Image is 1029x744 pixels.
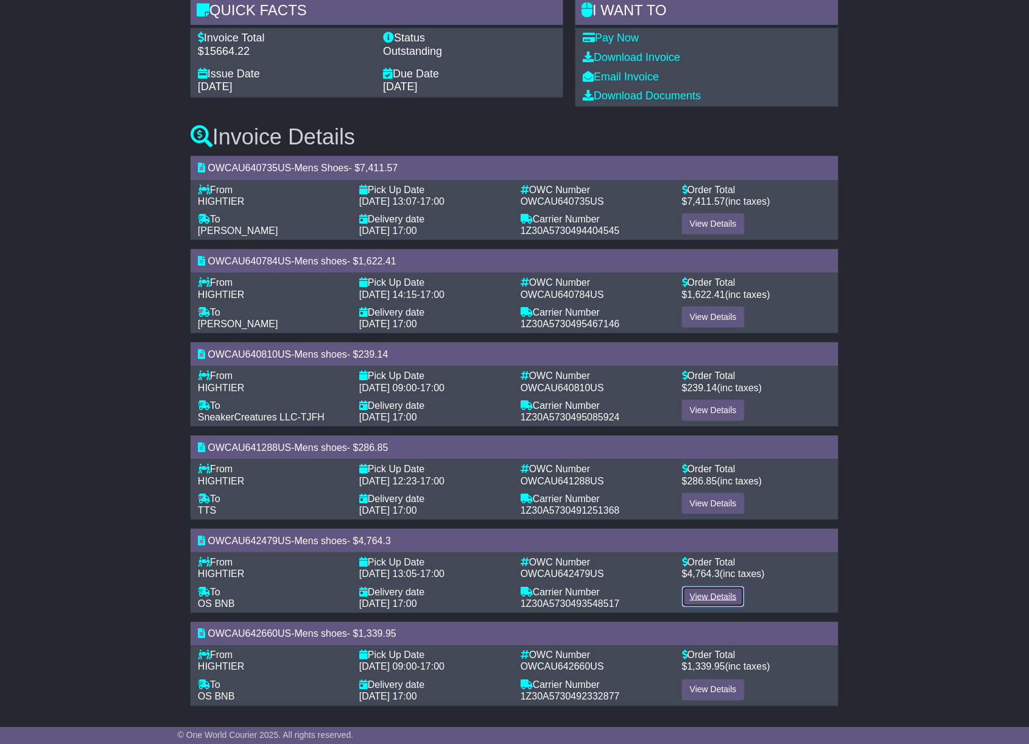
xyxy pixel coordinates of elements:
[295,629,347,639] span: Mens shoes
[198,32,371,45] div: Invoice Total
[383,68,556,81] div: Due Date
[359,319,417,329] span: [DATE] 17:00
[198,412,325,422] span: SneakerCreatures LLC-TJFH
[383,45,556,58] div: Outstanding
[198,650,347,661] div: From
[191,156,838,180] div: - - $
[198,692,234,702] span: OS BNB
[682,556,831,568] div: Order Total
[521,505,620,515] span: 1Z30A5730491251368
[295,536,347,546] span: Mens shoes
[359,225,417,236] span: [DATE] 17:00
[191,125,838,149] h3: Invoice Details
[198,319,278,329] span: [PERSON_NAME]
[359,569,417,579] span: [DATE] 13:05
[521,598,620,609] span: 1Z30A5730493548517
[687,476,717,486] span: 286.85
[521,662,604,672] span: OWCAU642660US
[682,568,831,579] div: $ (inc taxes)
[521,306,670,318] div: Carrier Number
[583,71,659,83] a: Email Invoice
[198,383,244,393] span: HIGHTIER
[521,692,620,702] span: 1Z30A5730492332877
[295,256,347,266] span: Mens shoes
[420,196,444,207] span: 17:00
[583,90,701,102] a: Download Documents
[682,382,831,394] div: $ (inc taxes)
[359,679,508,691] div: Delivery date
[359,196,417,207] span: [DATE] 13:07
[198,463,347,475] div: From
[687,569,720,579] span: 4,764.3
[682,277,831,288] div: Order Total
[198,277,347,288] div: From
[198,493,347,505] div: To
[359,629,396,639] span: 1,339.95
[359,370,508,381] div: Pick Up Date
[521,289,604,300] span: OWCAU640784US
[208,163,291,173] span: OWCAU640735US
[198,662,244,672] span: HIGHTIER
[208,256,291,266] span: OWCAU640784US
[687,196,725,207] span: 7,411.57
[198,306,347,318] div: To
[420,383,444,393] span: 17:00
[359,662,417,672] span: [DATE] 09:00
[682,463,831,475] div: Order Total
[359,184,508,196] div: Pick Up Date
[295,163,349,173] span: Mens Shoes
[682,400,745,421] a: View Details
[198,586,347,598] div: To
[521,493,670,505] div: Carrier Number
[359,349,388,360] span: 239.14
[359,586,508,598] div: Delivery date
[682,184,831,196] div: Order Total
[359,256,396,266] span: 1,622.41
[359,306,508,318] div: Delivery date
[521,400,670,411] div: Carrier Number
[687,662,725,672] span: 1,339.95
[359,505,417,515] span: [DATE] 17:00
[682,679,745,701] a: View Details
[682,196,831,207] div: $ (inc taxes)
[521,586,670,598] div: Carrier Number
[521,650,670,661] div: OWC Number
[198,196,244,207] span: HIGHTIER
[208,629,291,639] span: OWCAU642660US
[295,349,347,360] span: Mens shoes
[359,598,417,609] span: [DATE] 17:00
[359,463,508,475] div: Pick Up Date
[359,475,508,487] div: -
[359,196,508,207] div: -
[521,412,620,422] span: 1Z30A5730495085924
[359,650,508,661] div: Pick Up Date
[198,80,371,94] div: [DATE]
[198,213,347,225] div: To
[198,184,347,196] div: From
[198,598,234,609] span: OS BNB
[383,80,556,94] div: [DATE]
[682,493,745,514] a: View Details
[420,476,444,486] span: 17:00
[198,476,244,486] span: HIGHTIER
[359,692,417,702] span: [DATE] 17:00
[521,383,604,393] span: OWCAU640810US
[682,289,831,300] div: $ (inc taxes)
[521,463,670,475] div: OWC Number
[198,400,347,411] div: To
[687,383,717,393] span: 239.14
[359,442,388,453] span: 286.85
[359,661,508,673] div: -
[583,32,639,44] a: Pay Now
[191,622,838,646] div: - - $
[208,442,291,453] span: OWCAU641288US
[198,370,347,381] div: From
[682,586,745,608] a: View Details
[198,289,244,300] span: HIGHTIER
[208,349,291,360] span: OWCAU640810US
[420,662,444,672] span: 17:00
[198,68,371,81] div: Issue Date
[295,442,347,453] span: Mens shoes
[521,556,670,568] div: OWC Number
[383,32,556,45] div: Status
